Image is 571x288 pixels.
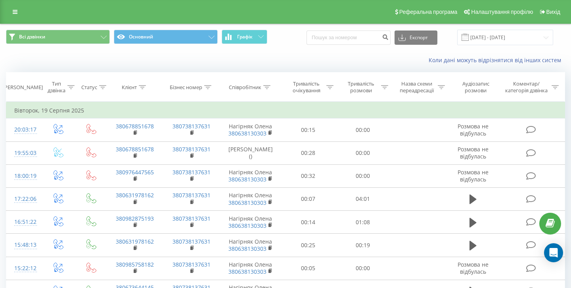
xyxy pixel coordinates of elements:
[14,214,33,230] div: 16:51:22
[544,243,563,262] div: Open Intercom Messenger
[14,237,33,253] div: 15:48:13
[395,31,437,45] button: Експорт
[116,122,154,130] a: 380678851678
[343,80,379,94] div: Тривалість розмови
[281,257,336,280] td: 00:05
[14,261,33,276] div: 15:22:12
[228,245,266,252] a: 380638130303
[220,118,281,141] td: Нагірняк Олена
[172,191,211,199] a: 380738137631
[116,191,154,199] a: 380631978162
[335,141,390,164] td: 00:00
[228,222,266,229] a: 380638130303
[222,30,267,44] button: Графік
[458,261,489,275] span: Розмова не відбулась
[335,187,390,210] td: 04:01
[220,187,281,210] td: Нагірняк Олена
[220,141,281,164] td: [PERSON_NAME] ()
[172,261,211,268] a: 380738137631
[237,34,253,40] span: Графік
[399,9,458,15] span: Реферальна програма
[228,199,266,206] a: 380638130303
[458,145,489,160] span: Розмова не відбулась
[281,118,336,141] td: 00:15
[6,30,110,44] button: Всі дзвінки
[81,84,97,91] div: Статус
[116,168,154,176] a: 380976447565
[116,215,154,222] a: 380982875193
[471,9,533,15] span: Налаштування профілю
[458,122,489,137] span: Розмова не відбулась
[172,238,211,245] a: 380738137631
[48,80,65,94] div: Тип дзвінка
[458,168,489,183] span: Розмова не відбулась
[335,118,390,141] td: 00:00
[307,31,391,45] input: Пошук за номером
[335,211,390,234] td: 01:08
[228,130,266,137] a: 380638130303
[14,191,33,207] div: 17:22:06
[172,215,211,222] a: 380738137631
[116,261,154,268] a: 380985758182
[397,80,436,94] div: Назва схеми переадресації
[229,84,261,91] div: Співробітник
[14,168,33,184] div: 18:00:19
[172,168,211,176] a: 380738137631
[281,211,336,234] td: 00:14
[281,187,336,210] td: 00:07
[220,211,281,234] td: Нагірняк Олена
[503,80,550,94] div: Коментар/категорія дзвінка
[454,80,497,94] div: Аудіозапис розмови
[228,268,266,275] a: 380638130303
[335,164,390,187] td: 00:00
[172,145,211,153] a: 380738137631
[335,257,390,280] td: 00:00
[114,30,218,44] button: Основний
[172,122,211,130] a: 380738137631
[19,34,45,40] span: Всі дзвінки
[288,80,325,94] div: Тривалість очікування
[170,84,202,91] div: Бізнес номер
[281,141,336,164] td: 00:28
[335,234,390,257] td: 00:19
[122,84,137,91] div: Клієнт
[220,164,281,187] td: Нагірняк Олена
[228,175,266,183] a: 380638130303
[116,238,154,245] a: 380631978162
[116,145,154,153] a: 380678851678
[220,234,281,257] td: Нагірняк Олена
[14,122,33,137] div: 20:03:17
[281,164,336,187] td: 00:32
[546,9,560,15] span: Вихід
[3,84,43,91] div: [PERSON_NAME]
[6,103,565,118] td: Вівторок, 19 Серпня 2025
[429,56,565,64] a: Коли дані можуть відрізнятися вiд інших систем
[14,145,33,161] div: 19:55:03
[220,257,281,280] td: Нагірняк Олена
[281,234,336,257] td: 00:25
